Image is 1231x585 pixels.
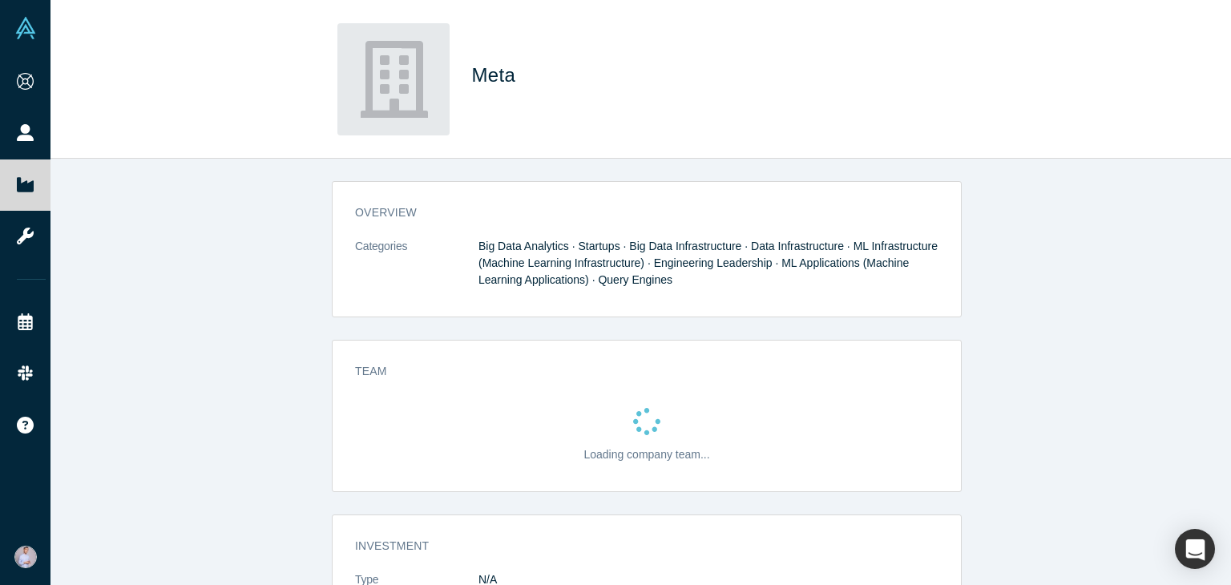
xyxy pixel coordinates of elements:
p: Loading company team... [583,446,709,463]
span: Meta [472,64,522,86]
img: Meta's Logo [337,23,450,135]
h3: Team [355,363,916,380]
h3: overview [355,204,916,221]
img: Alchemist Vault Logo [14,17,37,39]
img: Abdullayev Mus's Account [14,546,37,568]
dt: Categories [355,238,478,305]
span: Big Data Analytics · Startups · Big Data Infrastructure · Data Infrastructure · ML Infrastructure... [478,240,938,286]
h3: Investment [355,538,916,555]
